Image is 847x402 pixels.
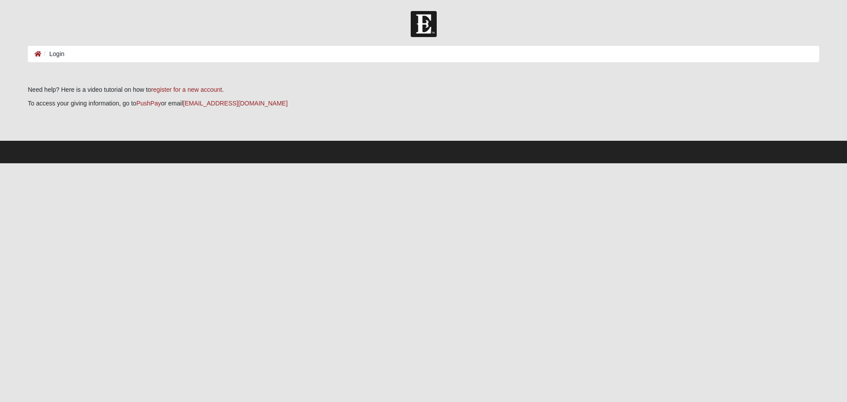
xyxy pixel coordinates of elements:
[28,99,819,108] p: To access your giving information, go to or email
[28,85,819,94] p: Need help? Here is a video tutorial on how to .
[411,11,437,37] img: Church of Eleven22 Logo
[183,100,288,107] a: [EMAIL_ADDRESS][DOMAIN_NAME]
[136,100,161,107] a: PushPay
[151,86,222,93] a: register for a new account
[41,49,64,59] li: Login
